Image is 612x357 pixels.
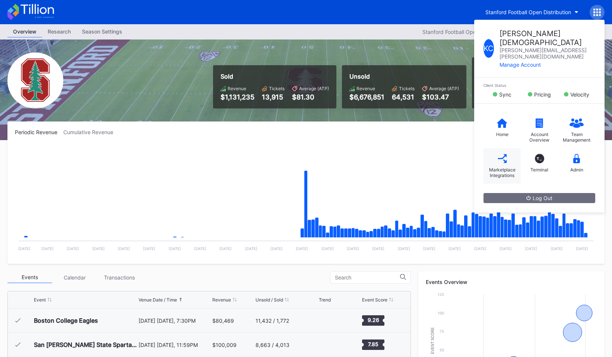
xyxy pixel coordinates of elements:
input: Search [335,275,400,281]
div: San [PERSON_NAME] State Spartans [34,341,137,348]
text: [DATE] [423,246,435,251]
button: Stanford Football Open Distribution 2025 [419,27,533,37]
div: Sold [221,73,329,80]
div: Revenue [228,86,246,91]
div: Venue Date / Time [139,297,177,303]
a: Research [42,26,76,38]
div: Marketplace Integrations [487,167,517,178]
text: 7.85 [368,341,378,347]
div: Events [7,272,52,283]
div: $81.30 [292,93,329,101]
text: [DATE] [219,246,232,251]
svg: Chart title [319,335,341,354]
text: 100 [438,311,444,315]
text: Event Score [431,327,435,354]
text: [DATE] [67,246,79,251]
text: [DATE] [92,246,105,251]
text: [DATE] [118,246,130,251]
text: [DATE] [296,246,308,251]
div: Tickets [399,86,415,91]
text: [DATE] [474,246,486,251]
div: Event [34,297,46,303]
div: Admin [570,167,583,173]
div: Average (ATP) [299,86,329,91]
div: Velocity [570,91,589,98]
div: [PERSON_NAME] [DEMOGRAPHIC_DATA] [500,29,595,47]
div: 64,531 [392,93,415,101]
div: Client Status [483,83,595,88]
img: Stanford_Football_Secondary.png [7,53,63,108]
div: Revenue [356,86,375,91]
div: Boston College Eagles [34,317,98,324]
div: $100,009 [212,342,237,348]
button: Stanford Football Open Distribution [480,5,584,19]
div: [DATE] [DATE], 7:30PM [139,317,210,324]
a: Season Settings [76,26,128,38]
div: 11,432 / 1,772 [256,317,289,324]
text: [DATE] [245,246,257,251]
div: $80,469 [212,317,234,324]
text: [DATE] [194,246,206,251]
div: [DATE] [DATE], 11:59PM [139,342,210,348]
div: Unsold / Sold [256,297,283,303]
text: [DATE] [270,246,283,251]
div: 13,915 [262,93,285,101]
div: $103.47 [422,93,459,101]
text: [DATE] [347,246,359,251]
div: Season Settings [76,26,128,37]
div: Events Overview [426,279,597,285]
text: [DATE] [551,246,563,251]
div: K C [483,39,494,58]
div: Stanford Football Open Distribution [485,9,571,15]
text: 75 [440,329,444,334]
div: Log Out [526,195,552,201]
div: Calendar [52,272,97,283]
svg: Chart title [319,311,341,330]
div: $6,676,851 [349,93,384,101]
text: [DATE] [525,246,537,251]
div: Manage Account [500,61,595,68]
div: Average (ATP) [429,86,459,91]
text: [DATE] [576,246,588,251]
div: Periodic Revenue [15,129,63,135]
text: [DATE] [500,246,512,251]
div: Pricing [534,91,551,98]
div: $1,131,235 [221,93,254,101]
div: Event Score [362,297,387,303]
div: [PERSON_NAME][EMAIL_ADDRESS][PERSON_NAME][DOMAIN_NAME] [500,47,595,60]
div: T_ [535,154,544,163]
text: [DATE] [143,246,155,251]
div: Transactions [97,272,142,283]
text: [DATE] [448,246,461,251]
div: Team Management [562,132,592,143]
div: Unsold [349,73,459,80]
text: 50 [440,348,444,352]
div: Research [42,26,76,37]
div: Trend [319,297,331,303]
text: [DATE] [398,246,410,251]
div: Terminal [530,167,548,173]
div: Revenue [212,297,231,303]
div: Sync [499,91,511,98]
text: [DATE] [372,246,384,251]
a: Overview [7,26,42,38]
text: 125 [438,292,444,297]
text: [DATE] [169,246,181,251]
text: 9.26 [367,317,379,323]
div: Stanford Football Open Distribution 2025 [422,29,522,35]
svg: Chart title [15,145,597,256]
text: [DATE] [18,246,31,251]
div: Home [496,132,508,137]
div: Tickets [269,86,285,91]
div: Cumulative Revenue [63,129,119,135]
text: [DATE] [41,246,54,251]
button: Log Out [483,193,595,203]
div: 8,663 / 4,013 [256,342,289,348]
div: Account Overview [524,132,554,143]
text: [DATE] [321,246,334,251]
